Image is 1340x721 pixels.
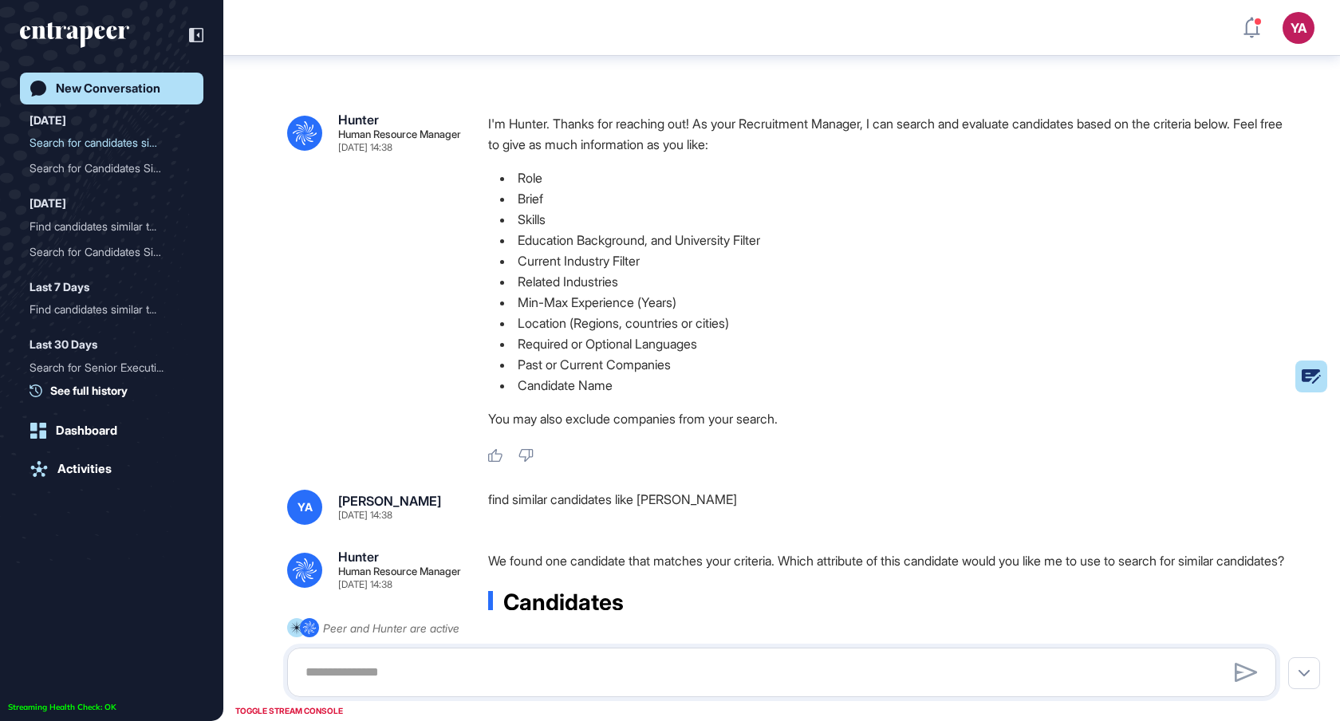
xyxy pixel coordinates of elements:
li: Brief [488,188,1289,209]
li: Location (Regions, countries or cities) [488,313,1289,333]
textarea: To enrich screen reader interactions, please activate Accessibility in Grammarly extension settings [296,656,1267,688]
div: Search for Senior Executives and Directors in Europe with Expertise in Digital Banking and Paymen... [30,355,194,380]
li: Role [488,167,1289,188]
div: New Conversation [56,81,160,96]
div: Find candidates similar to Sara Holyavkin [30,214,194,239]
div: [DATE] 14:38 [338,580,392,589]
div: Last 7 Days [30,278,89,297]
div: Search for candidates sim... [30,130,181,156]
span: Candidates [503,591,624,613]
div: Find candidates similar t... [30,297,181,322]
div: Search for candidates similar to Sara Holyavkin [30,130,194,156]
div: [DATE] [30,194,66,213]
div: Hunter [338,113,379,126]
div: Search for Senior Executi... [30,355,181,380]
a: See full history [30,382,203,399]
div: Hunter [338,550,379,563]
div: Search for Candidates Similar to Yasemin Hukumdar [30,239,194,265]
div: Search for Candidates Sim... [30,156,181,181]
div: Dashboard [56,424,117,438]
div: Human Resource Manager [338,129,461,140]
div: Peer and Hunter are active [323,618,459,638]
div: TOGGLE STREAM CONSOLE [231,701,347,721]
div: Find candidates similar t... [30,214,181,239]
div: Last 30 Days [30,335,97,354]
button: YA [1283,12,1314,44]
li: Education Background, and University Filter [488,230,1289,250]
li: Skills [488,209,1289,230]
li: Candidate Name [488,375,1289,396]
p: You may also exclude companies from your search. [488,408,1289,429]
span: See full history [50,382,128,399]
li: Past or Current Companies [488,354,1289,375]
a: Dashboard [20,415,203,447]
li: Min-Max Experience (Years) [488,292,1289,313]
div: entrapeer-logo [20,22,129,48]
div: Find candidates similar to Yasemin Hukumdar [30,297,194,322]
a: New Conversation [20,73,203,104]
span: YA [298,501,313,514]
div: [DATE] [30,111,66,130]
li: Current Industry Filter [488,250,1289,271]
div: [DATE] 14:38 [338,143,392,152]
div: Search for Candidates Similar to Sara Holyavkin [30,156,194,181]
div: [PERSON_NAME] [338,494,441,507]
li: Required or Optional Languages [488,333,1289,354]
div: find similar candidates like [PERSON_NAME] [488,490,1289,525]
div: Human Resource Manager [338,566,461,577]
div: [DATE] 14:38 [338,510,392,520]
p: I'm Hunter. Thanks for reaching out! As your Recruitment Manager, I can search and evaluate candi... [488,113,1289,155]
div: Activities [57,462,112,476]
div: Search for Candidates Sim... [30,239,181,265]
a: Activities [20,453,203,485]
p: We found one candidate that matches your criteria. Which attribute of this candidate would you li... [488,550,1289,571]
li: Related Industries [488,271,1289,292]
